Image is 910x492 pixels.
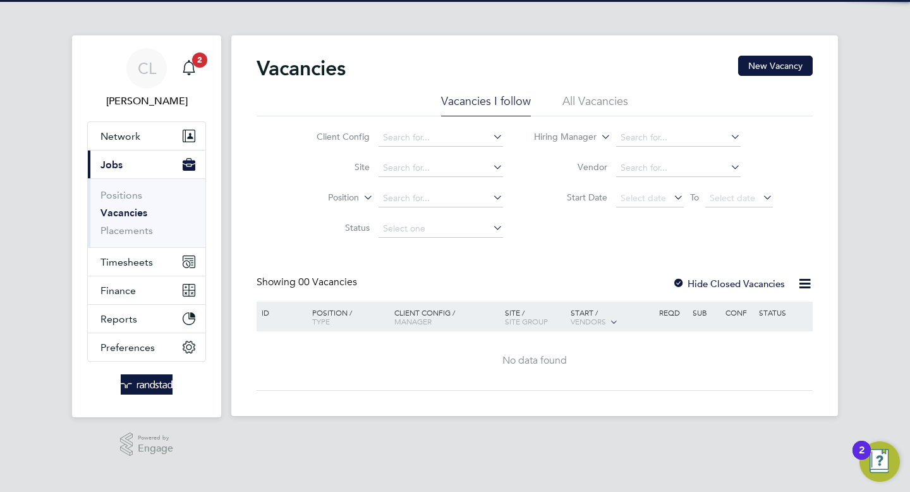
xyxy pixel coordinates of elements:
[88,151,205,178] button: Jobs
[87,48,206,109] a: CL[PERSON_NAME]
[616,159,741,177] input: Search for...
[524,131,597,144] label: Hiring Manager
[502,302,568,332] div: Site /
[297,131,370,142] label: Client Config
[379,190,503,207] input: Search for...
[138,443,173,454] span: Engage
[686,189,703,206] span: To
[689,302,722,323] div: Sub
[88,276,205,304] button: Finance
[571,316,606,326] span: Vendors
[100,207,147,219] a: Vacancies
[379,129,503,147] input: Search for...
[391,302,502,332] div: Client Config /
[297,222,370,233] label: Status
[379,159,503,177] input: Search for...
[312,316,330,326] span: Type
[138,433,173,443] span: Powered by
[192,52,207,68] span: 2
[88,333,205,361] button: Preferences
[88,178,205,247] div: Jobs
[100,189,142,201] a: Positions
[120,433,174,457] a: Powered byEngage
[286,192,359,204] label: Position
[72,35,221,417] nav: Main navigation
[859,450,864,467] div: 2
[394,316,432,326] span: Manager
[379,220,503,238] input: Select one
[88,305,205,333] button: Reports
[535,161,607,173] label: Vendor
[87,374,206,395] a: Go to home page
[722,302,755,323] div: Conf
[121,374,173,395] img: randstad-logo-retina.png
[562,94,628,116] li: All Vacancies
[303,302,391,332] div: Position /
[441,94,531,116] li: Vacancies I follow
[176,48,202,89] a: 2
[567,302,656,333] div: Start /
[535,192,607,203] label: Start Date
[100,313,137,325] span: Reports
[258,354,811,367] div: No data found
[656,302,689,323] div: Reqd
[258,302,303,323] div: ID
[756,302,811,323] div: Status
[87,94,206,109] span: Charlotte Lockeridge
[297,161,370,173] label: Site
[616,129,741,147] input: Search for...
[257,276,360,289] div: Showing
[100,130,140,142] span: Network
[100,341,155,354] span: Preferences
[88,248,205,276] button: Timesheets
[88,122,205,150] button: Network
[738,56,813,76] button: New Vacancy
[100,159,123,171] span: Jobs
[859,441,900,482] button: Open Resource Center, 2 new notifications
[710,192,755,204] span: Select date
[257,56,346,81] h2: Vacancies
[100,256,153,268] span: Timesheets
[100,285,136,297] span: Finance
[298,276,357,288] span: 00 Vacancies
[621,192,666,204] span: Select date
[138,60,156,77] span: CL
[100,224,153,237] a: Placements
[505,316,548,326] span: Site Group
[672,278,785,290] label: Hide Closed Vacancies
